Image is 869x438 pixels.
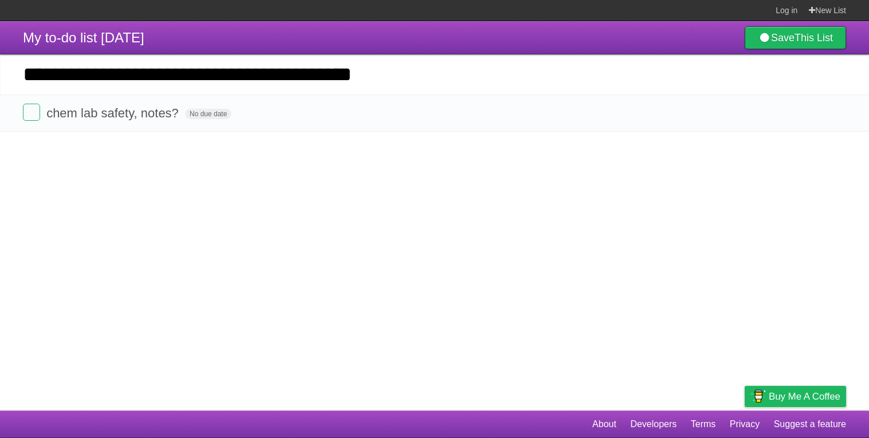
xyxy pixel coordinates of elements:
b: This List [795,32,833,44]
span: Buy me a coffee [769,386,840,407]
a: SaveThis List [745,26,846,49]
a: Buy me a coffee [745,386,846,407]
a: Developers [630,413,677,435]
a: Privacy [730,413,760,435]
a: About [592,413,616,435]
a: Suggest a feature [774,413,846,435]
label: Done [23,104,40,121]
span: No due date [185,109,231,119]
a: Terms [691,413,716,435]
img: Buy me a coffee [750,386,766,406]
span: chem lab safety, notes? [46,106,182,120]
span: My to-do list [DATE] [23,30,144,45]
